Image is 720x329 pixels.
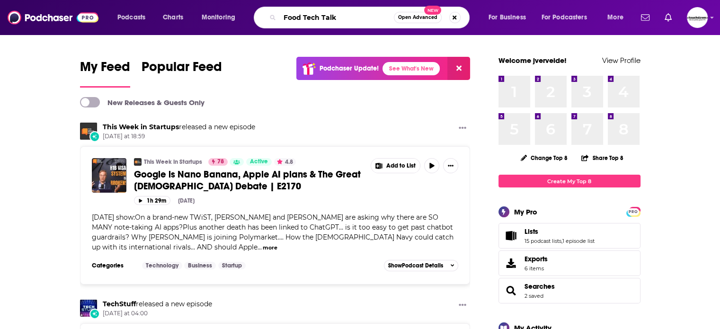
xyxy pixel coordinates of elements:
button: Open AdvancedNew [394,12,442,23]
a: Show notifications dropdown [661,9,676,26]
span: Show Podcast Details [388,262,443,269]
button: more [263,244,277,252]
span: My Feed [80,59,130,80]
a: Charts [157,10,189,25]
button: Show More Button [455,123,470,134]
div: Search podcasts, credits, & more... [263,7,479,28]
span: , [561,238,562,244]
img: TechStuff [80,300,97,317]
span: More [607,11,623,24]
a: Exports [498,250,640,276]
span: Google is Nano Banana, Apple AI plans & The Great [DEMOGRAPHIC_DATA] Debate | E2170 [134,169,361,192]
a: Active [246,158,272,166]
img: User Profile [687,7,708,28]
div: My Pro [514,207,537,216]
a: Google is Nano Banana, Apple AI plans & The Great [DEMOGRAPHIC_DATA] Debate | E2170 [134,169,364,192]
a: 1 episode list [562,238,595,244]
button: Show profile menu [687,7,708,28]
span: Active [250,157,268,167]
button: open menu [111,10,158,25]
a: 15 podcast lists [524,238,561,244]
a: This Week in Startups [144,158,202,166]
span: Searches [498,278,640,303]
div: [DATE] [178,197,195,204]
a: Lists [524,227,595,236]
a: Popular Feed [142,59,222,88]
span: Podcasts [117,11,145,24]
a: Create My Top 8 [498,175,640,187]
span: Exports [524,255,548,263]
a: View Profile [602,56,640,65]
button: open menu [601,10,635,25]
button: Change Top 8 [515,152,574,164]
a: Show notifications dropdown [637,9,653,26]
span: Add to List [386,162,416,169]
a: See What's New [382,62,440,75]
span: Logged in as jvervelde [687,7,708,28]
span: Charts [163,11,183,24]
a: Technology [142,262,182,269]
button: ShowPodcast Details [384,260,459,271]
span: [DATE] at 18:59 [103,133,255,141]
span: Lists [498,223,640,249]
span: 6 items [524,265,548,272]
a: PRO [628,208,639,215]
a: TechStuff [103,300,136,308]
span: For Business [489,11,526,24]
p: Podchaser Update! [320,64,379,72]
span: Monitoring [202,11,235,24]
button: Show More Button [443,158,458,173]
span: [DATE] at 04:00 [103,310,212,318]
h3: Categories [92,262,134,269]
a: Welcome jvervelde! [498,56,567,65]
a: Searches [502,284,521,297]
h3: released a new episode [103,300,212,309]
span: [DATE] show:On a brand-new TWiST, [PERSON_NAME] and [PERSON_NAME] are asking why there are SO MAN... [92,213,453,251]
span: 78 [217,157,224,167]
button: open menu [482,10,538,25]
a: This Week in Startups [103,123,179,131]
div: New Episode [89,309,100,319]
a: Lists [502,229,521,242]
h3: released a new episode [103,123,255,132]
span: ... [258,243,262,251]
input: Search podcasts, credits, & more... [280,10,394,25]
img: Google is Nano Banana, Apple AI plans & The Great H1B Visa Debate | E2170 [92,158,126,193]
img: Podchaser - Follow, Share and Rate Podcasts [8,9,98,27]
span: Lists [524,227,538,236]
a: Searches [524,282,555,291]
button: 4.8 [274,158,296,166]
a: 2 saved [524,293,543,299]
div: New Episode [89,131,100,142]
a: Startup [218,262,246,269]
a: 78 [208,158,228,166]
img: This Week in Startups [134,158,142,166]
span: Popular Feed [142,59,222,80]
button: Show More Button [371,159,420,173]
span: Open Advanced [398,15,437,20]
img: This Week in Startups [80,123,97,140]
button: 1h 29m [134,196,170,205]
a: Business [184,262,216,269]
span: For Podcasters [542,11,587,24]
button: Show More Button [455,300,470,311]
button: open menu [535,10,601,25]
span: Exports [502,257,521,270]
span: New [424,6,441,15]
a: New Releases & Guests Only [80,97,204,107]
a: My Feed [80,59,130,88]
button: Share Top 8 [581,149,623,167]
button: open menu [195,10,248,25]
